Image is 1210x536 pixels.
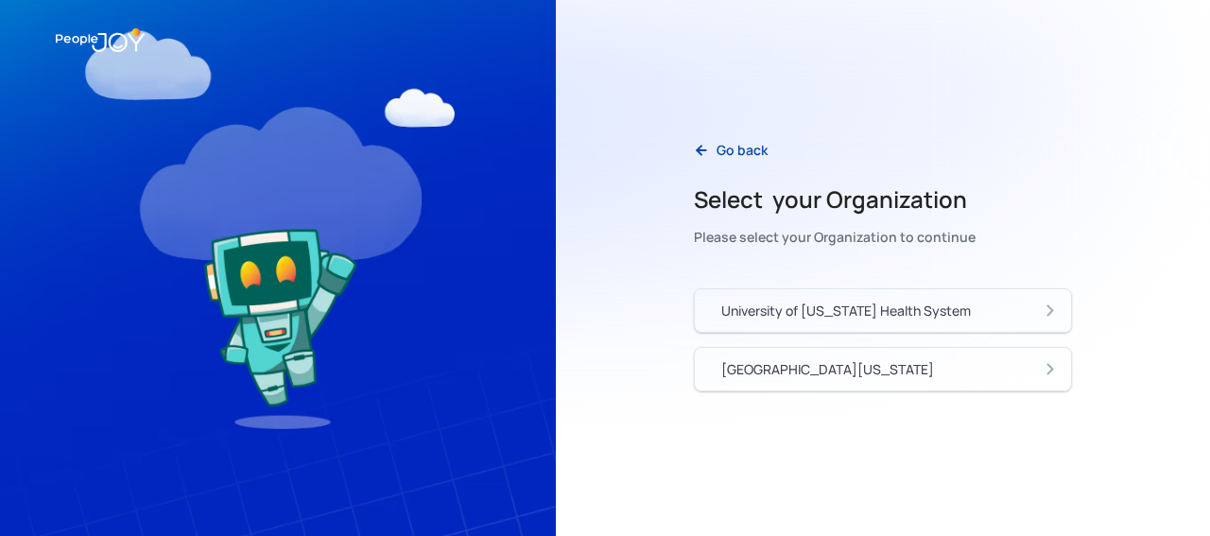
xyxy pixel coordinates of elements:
[694,347,1072,391] a: [GEOGRAPHIC_DATA][US_STATE]
[721,360,934,379] div: [GEOGRAPHIC_DATA][US_STATE]
[679,130,783,169] a: Go back
[694,184,976,215] h2: Select your Organization
[721,302,971,320] div: University of [US_STATE] Health System
[717,141,768,160] div: Go back
[694,288,1072,333] a: University of [US_STATE] Health System
[694,224,976,251] div: Please select your Organization to continue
